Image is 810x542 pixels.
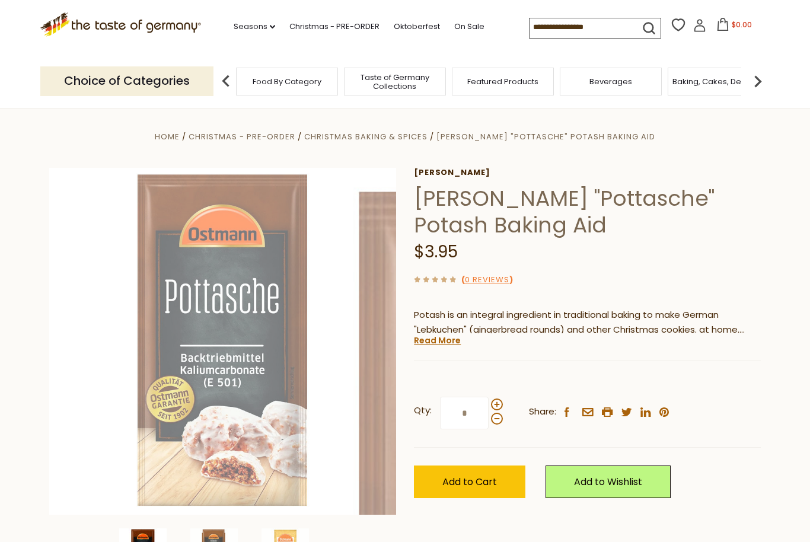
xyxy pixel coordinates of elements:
a: Home [155,131,180,142]
a: [PERSON_NAME] "Pottasche" Potash Baking Aid [436,131,655,142]
a: Food By Category [253,77,321,86]
a: Oktoberfest [394,20,440,33]
button: Add to Cart [414,466,525,498]
a: Taste of Germany Collections [347,73,442,91]
a: Add to Wishlist [546,466,671,498]
input: Qty: [440,397,489,429]
p: Potash is an integral ingredient in traditional baking to make German "Lebkuchen" (gingerbread ro... [414,308,761,337]
span: Add to Cart [442,475,497,489]
img: next arrow [746,69,770,93]
h1: [PERSON_NAME] "Pottasche" Potash Baking Aid [414,185,761,238]
img: previous arrow [214,69,238,93]
a: Christmas - PRE-ORDER [189,131,295,142]
a: Featured Products [467,77,538,86]
p: Choice of Categories [40,66,213,95]
a: Beverages [589,77,632,86]
a: 0 Reviews [465,274,509,286]
span: Share: [529,404,556,419]
a: Christmas Baking & Spices [304,131,428,142]
a: [PERSON_NAME] [414,168,761,177]
a: Christmas - PRE-ORDER [289,20,380,33]
a: Seasons [234,20,275,33]
button: $0.00 [709,18,759,36]
span: $0.00 [732,20,752,30]
img: Ostmann "Pottasche" Potash Baking Aid [49,168,396,515]
strong: Qty: [414,403,432,418]
span: ( ) [461,274,513,285]
span: $3.95 [414,240,458,263]
a: On Sale [454,20,484,33]
a: Read More [414,334,461,346]
a: Baking, Cakes, Desserts [672,77,764,86]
